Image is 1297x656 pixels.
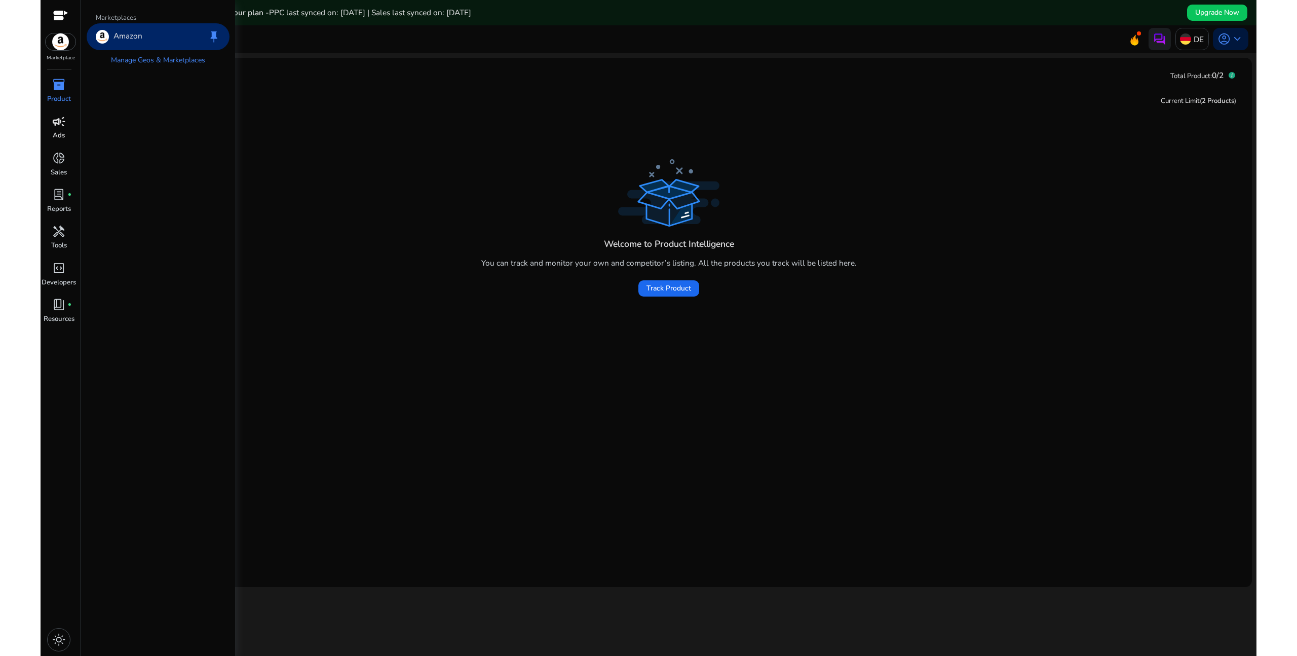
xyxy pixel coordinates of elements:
[47,54,75,62] p: Marketplace
[52,152,65,165] span: donut_small
[52,78,65,91] span: inventory_2
[52,188,65,201] span: lab_profile
[604,239,734,249] h4: Welcome to Product Intelligence
[41,296,77,333] a: book_4fiber_manual_recordResources
[53,131,65,141] p: Ads
[52,115,65,128] span: campaign
[87,13,230,23] p: Marketplaces
[646,283,691,294] span: Track Product
[67,303,72,307] span: fiber_manual_record
[52,298,65,311] span: book_4
[1231,32,1244,46] span: keyboard_arrow_down
[109,8,471,17] h5: Data syncs run less frequently on your plan -
[1170,71,1212,81] span: Total Product:
[41,150,77,186] a: donut_smallSales
[207,30,220,43] span: keep
[1217,32,1231,46] span: account_circle
[269,7,471,18] span: PPC last synced on: [DATE] | Sales last synced on: [DATE]
[41,76,77,113] a: inventory_2Product
[113,30,142,43] p: Amazon
[41,260,77,296] a: code_blocksDevelopers
[46,33,76,50] img: amazon.svg
[1180,33,1191,45] img: de.svg
[51,241,67,251] p: Tools
[52,262,65,275] span: code_blocks
[41,223,77,259] a: handymanTools
[618,159,719,226] img: track_product_dark.svg
[1200,96,1234,105] span: (2 Products
[52,225,65,238] span: handyman
[47,94,71,104] p: Product
[47,204,71,214] p: Reports
[52,633,65,646] span: light_mode
[1195,7,1239,18] span: Upgrade Now
[1187,5,1247,21] button: Upgrade Now
[42,278,76,288] p: Developers
[1212,70,1224,81] span: 0/2
[96,30,109,43] img: amazon.svg
[41,186,77,223] a: lab_profilefiber_manual_recordReports
[41,113,77,149] a: campaignAds
[1194,30,1204,48] p: DE
[102,50,214,70] a: Manage Geos & Marketplaces
[67,193,72,197] span: fiber_manual_record
[1161,96,1236,106] div: Current Limit )
[51,168,67,178] p: Sales
[481,257,857,269] p: You can track and monitor your own and competitor’s listing. All the products you track will be l...
[44,314,74,324] p: Resources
